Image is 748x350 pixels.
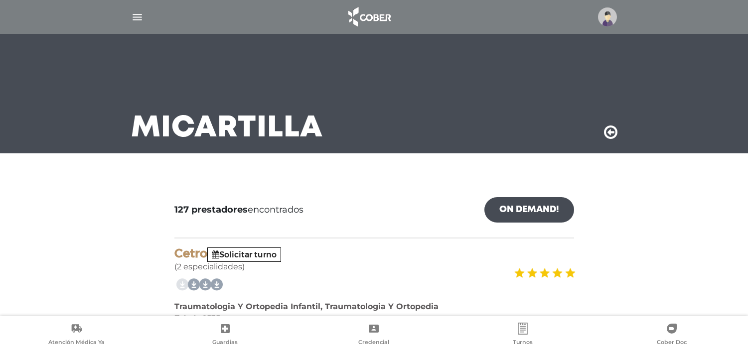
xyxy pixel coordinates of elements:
a: Solicitar turno [212,250,277,259]
a: On Demand! [484,197,574,223]
span: Atención Médica Ya [48,339,105,348]
img: logo_cober_home-white.png [343,5,395,29]
b: Traumatologia Y Ortopedia Infantil, Traumatologia Y Ortopedia [174,302,439,311]
div: (2 especialidades) [174,246,574,273]
span: Cober Doc [657,339,687,348]
img: Cober_menu-lines-white.svg [131,11,144,23]
a: Turnos [449,323,598,348]
a: Guardias [151,323,300,348]
img: profile-placeholder.svg [598,7,617,26]
span: Guardias [212,339,238,348]
a: Cober Doc [597,323,746,348]
h4: Cetro [174,246,574,261]
span: Credencial [358,339,389,348]
div: Zabala 2535 [174,313,574,325]
a: Credencial [299,323,449,348]
span: Turnos [513,339,533,348]
b: 127 prestadores [174,204,248,215]
h3: Mi Cartilla [131,116,323,141]
a: Atención Médica Ya [2,323,151,348]
img: estrellas_badge.png [513,262,576,284]
span: encontrados [174,203,303,217]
